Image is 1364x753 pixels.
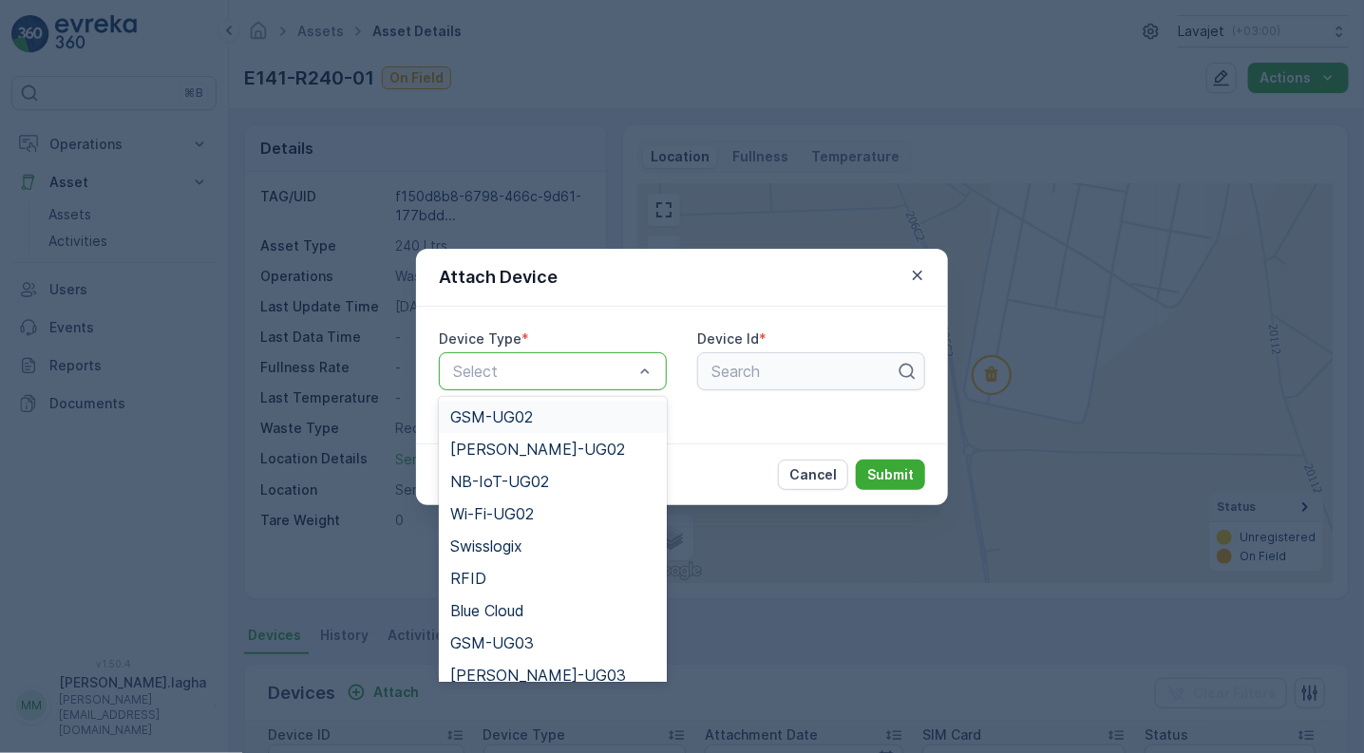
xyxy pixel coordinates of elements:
[453,360,634,383] p: Select
[450,570,486,587] span: RFID
[856,460,925,490] button: Submit
[778,460,848,490] button: Cancel
[789,465,837,484] p: Cancel
[450,667,626,684] span: [PERSON_NAME]-UG03
[450,602,524,619] span: Blue Cloud
[450,473,549,490] span: NB-IoT-UG02
[450,505,534,522] span: Wi-Fi-UG02
[450,441,625,458] span: [PERSON_NAME]-UG02
[439,264,558,291] p: Attach Device
[450,408,533,425] span: GSM-UG02
[697,330,759,347] label: Device Id
[450,537,522,555] span: Swisslogix
[439,330,521,347] label: Device Type
[450,634,534,651] span: GSM-UG03
[867,465,914,484] p: Submit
